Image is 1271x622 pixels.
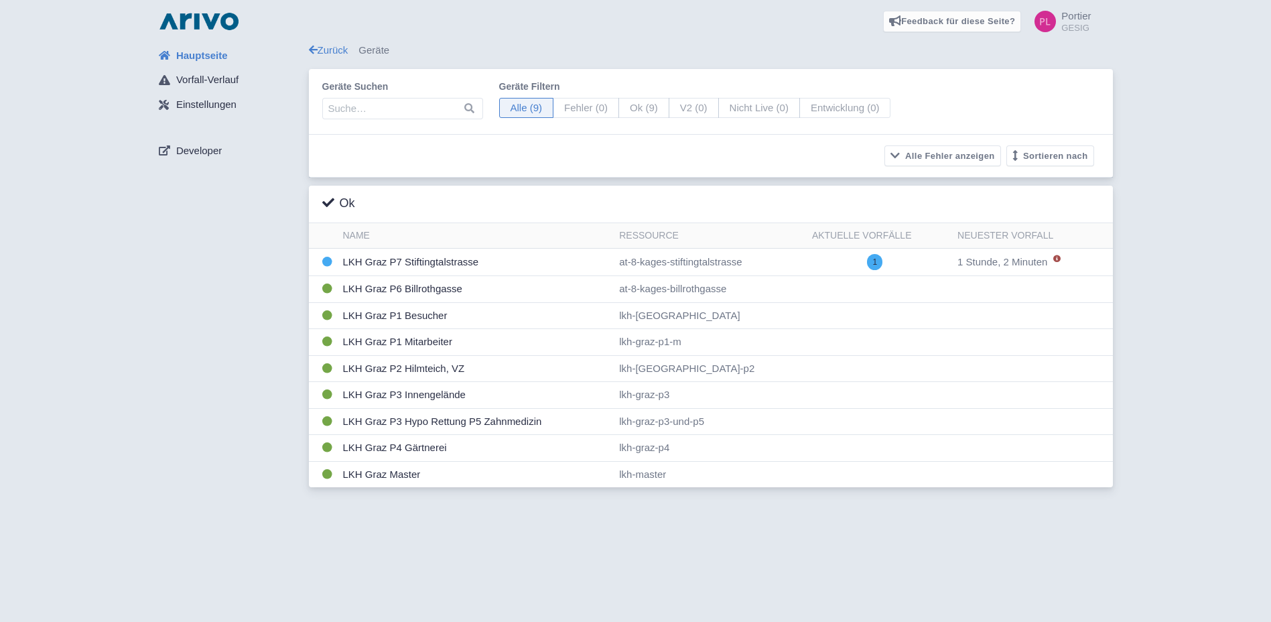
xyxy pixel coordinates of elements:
td: lkh-graz-p1-m [614,329,807,356]
td: LKH Graz P2 Hilmteich, VZ [338,355,614,382]
td: at-8-kages-billrothgasse [614,276,807,303]
td: lkh-graz-p3 [614,382,807,409]
td: LKH Graz Master [338,461,614,487]
td: lkh-master [614,461,807,487]
img: logo [156,11,242,32]
a: Vorfall-Verlauf [148,68,309,93]
label: Geräte filtern [499,80,891,94]
a: Feedback für diese Seite? [883,11,1022,32]
input: Suche… [322,98,483,119]
small: GESIG [1061,23,1091,32]
td: LKH Graz P1 Besucher [338,302,614,329]
a: Einstellungen [148,92,309,118]
th: Aktuelle Vorfälle [807,223,952,249]
td: LKH Graz P3 Hypo Rettung P5 Zahnmedizin [338,408,614,435]
th: Name [338,223,614,249]
td: LKH Graz P4 Gärtnerei [338,435,614,462]
span: Developer [176,143,222,159]
td: lkh-[GEOGRAPHIC_DATA]-p2 [614,355,807,382]
td: LKH Graz P1 Mitarbeiter [338,329,614,356]
td: lkh-[GEOGRAPHIC_DATA] [614,302,807,329]
button: Sortieren nach [1006,145,1094,166]
a: Portier GESIG [1026,11,1091,32]
td: lkh-graz-p3-und-p5 [614,408,807,435]
span: Alle (9) [499,98,554,119]
td: lkh-graz-p4 [614,435,807,462]
span: Portier [1061,10,1091,21]
a: Developer [148,138,309,164]
h3: Ok [322,196,355,211]
td: LKH Graz P7 Stiftingtalstrasse [338,249,614,276]
span: 1 [867,254,882,270]
div: Geräte [309,43,1113,58]
button: Alle Fehler anzeigen [884,145,1001,166]
a: Zurück [309,44,348,56]
span: Fehler (0) [553,98,619,119]
th: Ressource [614,223,807,249]
span: 1 Stunde, 2 Minuten [957,256,1047,267]
span: V2 (0) [669,98,719,119]
span: Nicht Live (0) [718,98,800,119]
span: Hauptseite [176,48,228,64]
th: Neuester Vorfall [952,223,1112,249]
span: Vorfall-Verlauf [176,72,239,88]
td: LKH Graz P3 Innengelände [338,382,614,409]
td: at-8-kages-stiftingtalstrasse [614,249,807,276]
span: Ok (9) [618,98,669,119]
a: Hauptseite [148,43,309,68]
span: Entwicklung (0) [799,98,891,119]
td: LKH Graz P6 Billrothgasse [338,276,614,303]
label: Geräte suchen [322,80,483,94]
span: Einstellungen [176,97,237,113]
